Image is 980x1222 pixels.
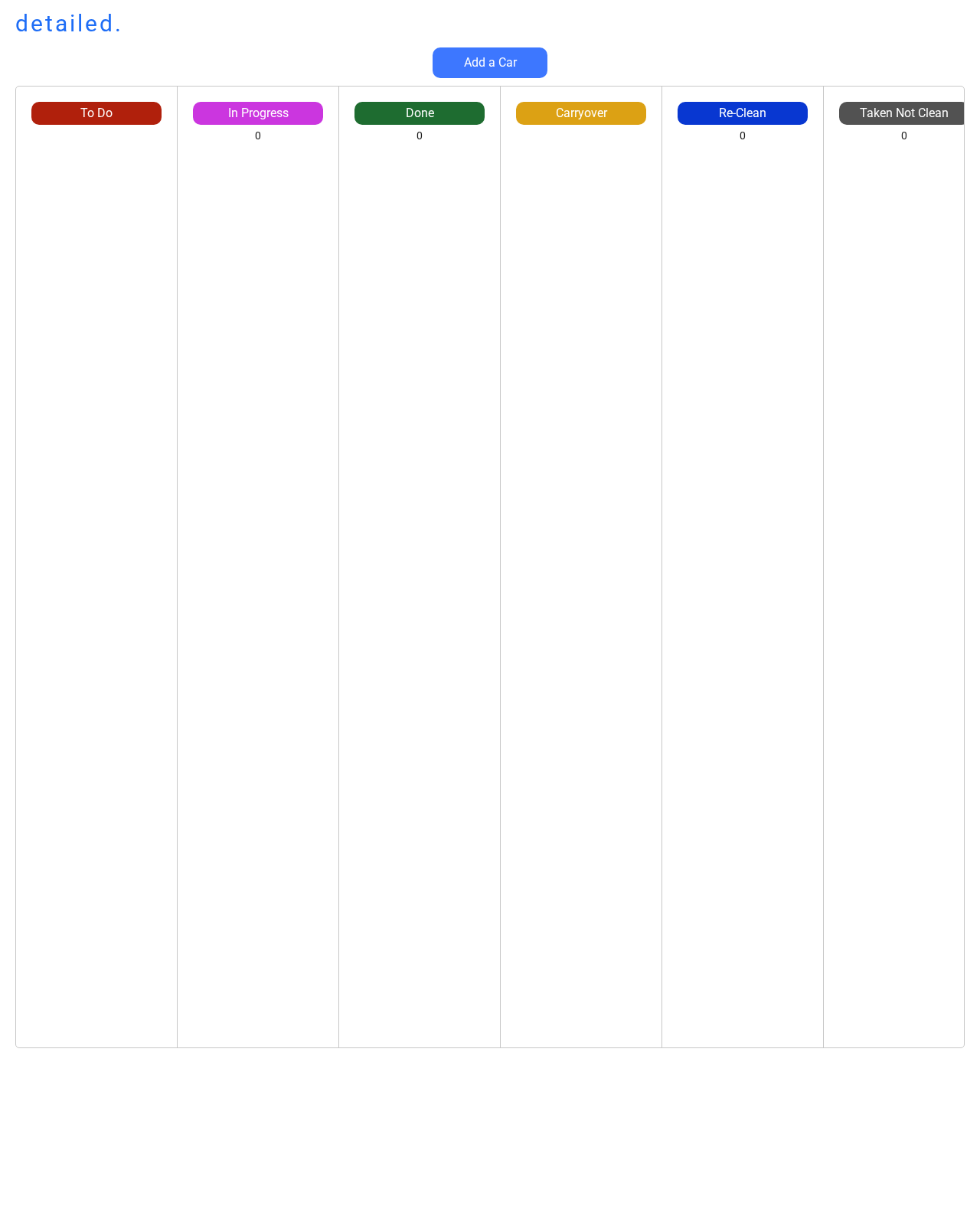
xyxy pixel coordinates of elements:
div: Done [354,105,485,122]
div: In Progress [193,105,323,122]
div: 0 [416,129,423,144]
button: Add a Car [433,47,547,78]
div: 0 [901,129,907,144]
h1: detailed. [15,8,123,40]
div: Carryover [516,105,646,122]
div: Taken Not Clean [839,105,969,122]
div: 0 [255,129,261,144]
div: To Do [31,105,162,122]
div: Re-Clean [678,105,808,122]
div: 0 [740,129,746,144]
